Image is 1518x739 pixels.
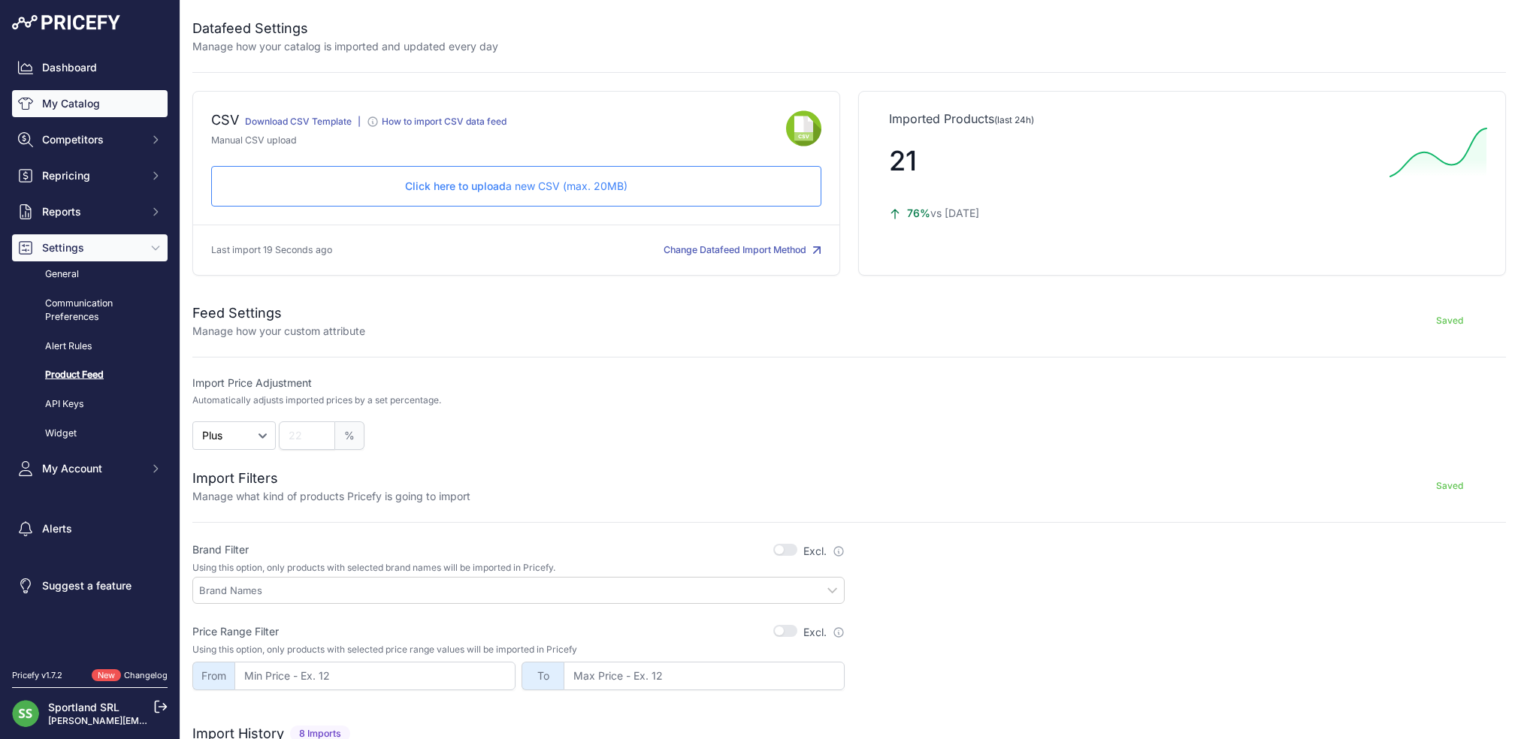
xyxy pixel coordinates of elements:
[192,18,498,39] h2: Datafeed Settings
[192,468,470,489] h2: Import Filters
[889,144,917,177] span: 21
[12,54,168,81] a: Dashboard
[405,179,506,192] span: Click here to upload
[12,90,168,117] a: My Catalog
[42,168,141,183] span: Repricing
[664,243,821,258] button: Change Datafeed Import Method
[42,204,141,219] span: Reports
[192,376,845,391] label: Import Price Adjustment
[907,207,930,219] span: 76%
[12,455,168,482] button: My Account
[211,134,786,148] p: Manual CSV upload
[12,362,168,388] a: Product Feed
[12,291,168,330] a: Communication Preferences
[12,54,168,651] nav: Sidebar
[12,15,120,30] img: Pricefy Logo
[48,701,119,713] a: Sportland SRL
[92,669,121,682] span: New
[803,544,845,559] label: Excl.
[12,572,168,599] a: Suggest a feature
[803,625,845,640] label: Excl.
[192,644,845,656] p: Using this option, only products with selected price range values will be imported in Pricefy
[192,394,441,406] p: Automatically adjusts imported prices by a set percentage.
[889,110,1475,128] p: Imported Products
[42,461,141,476] span: My Account
[12,261,168,288] a: General
[1393,309,1506,333] button: Saved
[1393,474,1506,498] button: Saved
[48,715,354,726] a: [PERSON_NAME][EMAIL_ADDRESS][PERSON_NAME][DOMAIN_NAME]
[889,206,1377,221] p: vs [DATE]
[12,515,168,542] a: Alerts
[245,116,352,127] a: Download CSV Template
[234,662,516,690] input: Min Price - Ex. 12
[12,669,62,682] div: Pricefy v1.7.2
[192,303,365,324] h2: Feed Settings
[192,662,234,690] span: From
[199,584,844,597] input: Brand Names
[192,624,279,639] label: Price Range Filter
[224,179,809,194] p: a new CSV (max. 20MB)
[358,116,361,134] div: |
[42,132,141,147] span: Competitors
[279,421,335,450] input: 22
[124,670,168,680] a: Changelog
[564,662,845,690] input: Max Price - Ex. 12
[12,333,168,360] a: Alert Rules
[367,119,507,130] a: How to import CSV data feed
[12,198,168,225] button: Reports
[382,116,507,128] div: How to import CSV data feed
[192,324,365,339] p: Manage how your custom attribute
[192,562,845,574] p: Using this option, only products with selected brand names will be imported in Pricefy.
[12,126,168,153] button: Competitors
[42,240,141,255] span: Settings
[211,243,332,258] p: Last import 19 Seconds ago
[192,542,249,557] label: Brand Filter
[211,110,239,134] div: CSV
[994,114,1034,125] span: (last 24h)
[192,489,470,504] p: Manage what kind of products Pricefy is going to import
[192,39,498,54] p: Manage how your catalog is imported and updated every day
[12,421,168,447] a: Widget
[12,162,168,189] button: Repricing
[12,391,168,418] a: API Keys
[522,662,564,690] span: To
[335,421,364,450] span: %
[12,234,168,261] button: Settings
